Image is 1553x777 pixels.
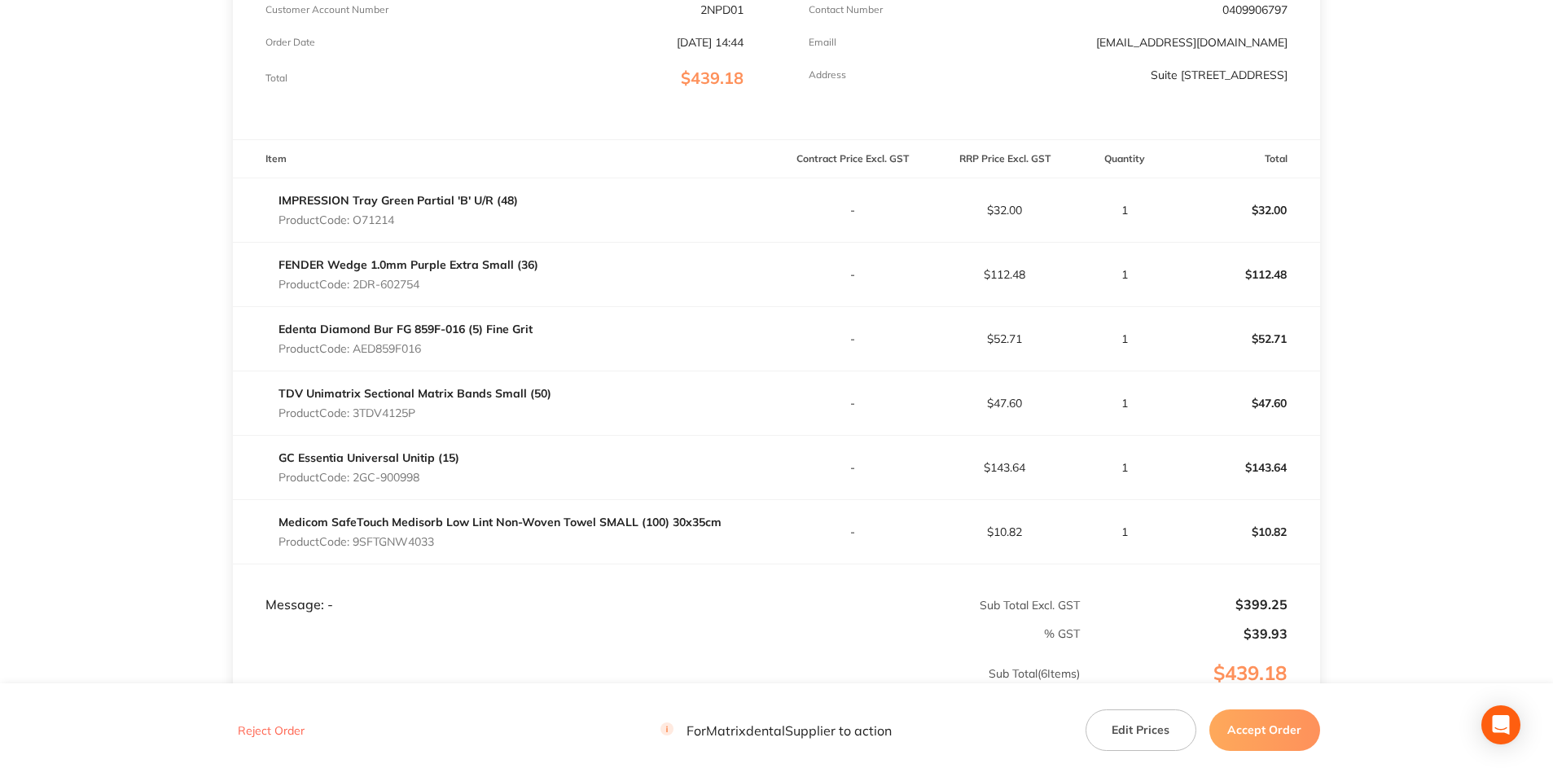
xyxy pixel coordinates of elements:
p: 0409906797 [1222,3,1288,16]
p: [DATE] 14:44 [677,36,744,49]
p: 1 [1081,268,1167,281]
p: $47.60 [1169,384,1319,423]
th: Quantity [1081,140,1168,178]
p: 2NPD01 [700,3,744,16]
p: $143.64 [929,461,1080,474]
p: $10.82 [929,525,1080,538]
td: Message: - [233,564,776,613]
p: $439.18 [1081,662,1319,718]
p: $52.71 [1169,319,1319,358]
p: For Matrixdental Supplier to action [660,722,892,738]
p: % GST [234,627,1080,640]
button: Edit Prices [1086,709,1196,750]
p: Sub Total ( 6 Items) [234,667,1080,713]
th: Total [1168,140,1320,178]
a: Medicom SafeTouch Medisorb Low Lint Non-Woven Towel SMALL (100) 30x35cm [279,515,722,529]
p: $143.64 [1169,448,1319,487]
p: Product Code: AED859F016 [279,342,533,355]
p: - [777,525,928,538]
button: Accept Order [1209,709,1320,750]
span: $439.18 [681,68,744,88]
p: $112.48 [929,268,1080,281]
p: Product Code: O71214 [279,213,518,226]
p: 1 [1081,525,1167,538]
p: Emaill [809,37,836,48]
p: - [777,268,928,281]
p: Sub Total Excl. GST [777,599,1080,612]
a: [EMAIL_ADDRESS][DOMAIN_NAME] [1096,35,1288,50]
p: Product Code: 3TDV4125P [279,406,551,419]
p: $32.00 [929,204,1080,217]
a: FENDER Wedge 1.0mm Purple Extra Small (36) [279,257,538,272]
p: Customer Account Number [265,4,388,15]
p: $47.60 [929,397,1080,410]
a: TDV Unimatrix Sectional Matrix Bands Small (50) [279,386,551,401]
p: $10.82 [1169,512,1319,551]
a: IMPRESSION Tray Green Partial 'B' U/R (48) [279,193,518,208]
p: Suite [STREET_ADDRESS] [1151,68,1288,81]
p: Contact Number [809,4,883,15]
p: 1 [1081,397,1167,410]
p: Address [809,69,846,81]
p: $399.25 [1081,597,1288,612]
th: RRP Price Excl. GST [928,140,1081,178]
p: $32.00 [1169,191,1319,230]
p: Product Code: 9SFTGNW4033 [279,535,722,548]
p: - [777,332,928,345]
a: Edenta Diamond Bur FG 859F-016 (5) Fine Grit [279,322,533,336]
p: 1 [1081,204,1167,217]
p: Product Code: 2DR-602754 [279,278,538,291]
p: - [777,204,928,217]
th: Item [233,140,776,178]
p: 1 [1081,461,1167,474]
p: - [777,461,928,474]
p: - [777,397,928,410]
p: 1 [1081,332,1167,345]
p: Total [265,72,287,84]
th: Contract Price Excl. GST [776,140,928,178]
p: Order Date [265,37,315,48]
p: Product Code: 2GC-900998 [279,471,459,484]
div: Open Intercom Messenger [1481,705,1520,744]
p: $112.48 [1169,255,1319,294]
button: Reject Order [233,723,309,738]
a: GC Essentia Universal Unitip (15) [279,450,459,465]
p: $39.93 [1081,626,1288,641]
p: $52.71 [929,332,1080,345]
